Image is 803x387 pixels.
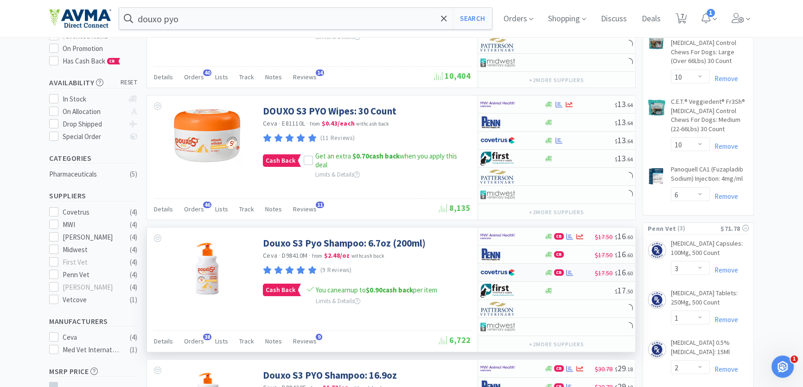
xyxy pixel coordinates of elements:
[63,282,120,293] div: [PERSON_NAME]
[352,152,369,160] span: $0.70
[130,294,137,305] div: ( 1 )
[434,70,471,81] span: 10,404
[710,266,738,274] a: Remove
[351,253,384,259] span: with cash back
[626,252,633,259] span: . 60
[63,207,120,218] div: Covetrus
[263,105,396,117] a: DOUXO S3 PYO Wipes: 30 Count
[671,289,749,311] a: [MEDICAL_DATA] Tablets: 250Mg, 500 Count
[615,249,633,260] span: 16
[615,156,618,163] span: $
[626,366,633,373] span: . 18
[239,73,254,81] span: Track
[63,43,138,54] div: On Promotion
[215,337,228,345] span: Lists
[184,73,204,81] span: Orders
[648,223,676,234] span: Penn Vet
[638,15,664,23] a: Deals
[480,133,515,147] img: 77fca1acd8b6420a9015268ca798ef17_1.png
[648,241,666,260] img: 9f305be91d7f49dcb6532831cdd34fdb_165271.png
[356,121,389,127] span: with cash back
[154,337,173,345] span: Details
[615,285,633,296] span: 17
[615,270,618,277] span: $
[63,232,120,243] div: [PERSON_NAME]
[49,316,137,327] h5: Manufacturers
[480,170,515,184] img: f5e969b455434c6296c6d81ef179fa71_3.png
[615,234,618,241] span: $
[63,106,124,117] div: On Allocation
[293,73,317,81] span: Reviews
[626,270,633,277] span: . 60
[771,355,794,378] iframe: Intercom live chat
[310,121,320,127] span: from
[615,288,618,295] span: $
[265,337,282,345] span: Notes
[710,142,738,151] a: Remove
[63,344,120,355] div: Med Vet International Direct
[615,153,633,164] span: 13
[648,32,664,50] img: de628b433a094f8c8a05342aed979598_263468.png
[707,9,715,17] span: 1
[615,366,618,373] span: $
[626,120,633,127] span: . 64
[63,131,124,142] div: Special Order
[130,257,137,268] div: ( 4 )
[312,253,322,259] span: from
[790,355,798,363] span: 1
[480,320,515,334] img: 4dd14cff54a648ac9e977f0c5da9bc2e_5.png
[265,73,282,81] span: Notes
[554,366,563,371] span: CB
[648,99,666,116] img: e6b2e39abf1f4f99a74f6220f048b822_263320.png
[524,338,589,351] button: +2more suppliers
[480,56,515,70] img: 4dd14cff54a648ac9e977f0c5da9bc2e_5.png
[710,192,738,201] a: Remove
[49,190,137,201] h5: Suppliers
[63,269,120,280] div: Penn Vet
[130,169,137,180] div: ( 5 )
[676,224,720,233] span: ( 3 )
[130,219,137,230] div: ( 4 )
[710,74,738,83] a: Remove
[615,138,618,145] span: $
[615,117,633,127] span: 13
[279,119,280,127] span: ·
[626,138,633,145] span: . 64
[595,251,612,259] span: $17.50
[215,73,228,81] span: Lists
[63,119,124,130] div: Drop Shipped
[263,155,298,166] span: Cash Back
[615,102,618,108] span: $
[320,266,352,275] p: (9 Reviews)
[203,334,211,340] span: 38
[130,344,137,355] div: ( 1 )
[626,102,633,108] span: . 64
[184,205,204,213] span: Orders
[480,188,515,202] img: 4dd14cff54a648ac9e977f0c5da9bc2e_5.png
[203,70,211,76] span: 40
[524,206,589,219] button: +2more suppliers
[615,267,633,278] span: 16
[171,105,244,165] img: 2d5617330cdc48f396400246803ae631_328834.png
[352,152,400,160] strong: cash back
[324,251,350,260] strong: $2.48 / oz
[480,229,515,243] img: f6b2451649754179b5b4e0c70c3f7cb0_2.png
[615,252,618,259] span: $
[316,285,437,294] span: You can earn up to per item
[130,269,137,280] div: ( 4 )
[130,232,137,243] div: ( 4 )
[648,167,665,185] img: 1411d623e5414f74a0736c344e05a885_556606.png
[626,288,633,295] span: . 50
[615,99,633,109] span: 13
[480,362,515,375] img: f6b2451649754179b5b4e0c70c3f7cb0_2.png
[615,135,633,146] span: 13
[453,8,491,29] button: Search
[189,237,225,297] img: 0672c5f8764042648eb63ac31b5a8553_404042.png
[306,119,308,127] span: ·
[439,335,471,345] span: 6,722
[63,57,121,65] span: Has Cash Back
[595,233,612,241] span: $17.50
[121,78,138,88] span: reset
[710,365,738,374] a: Remove
[130,332,137,343] div: ( 4 )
